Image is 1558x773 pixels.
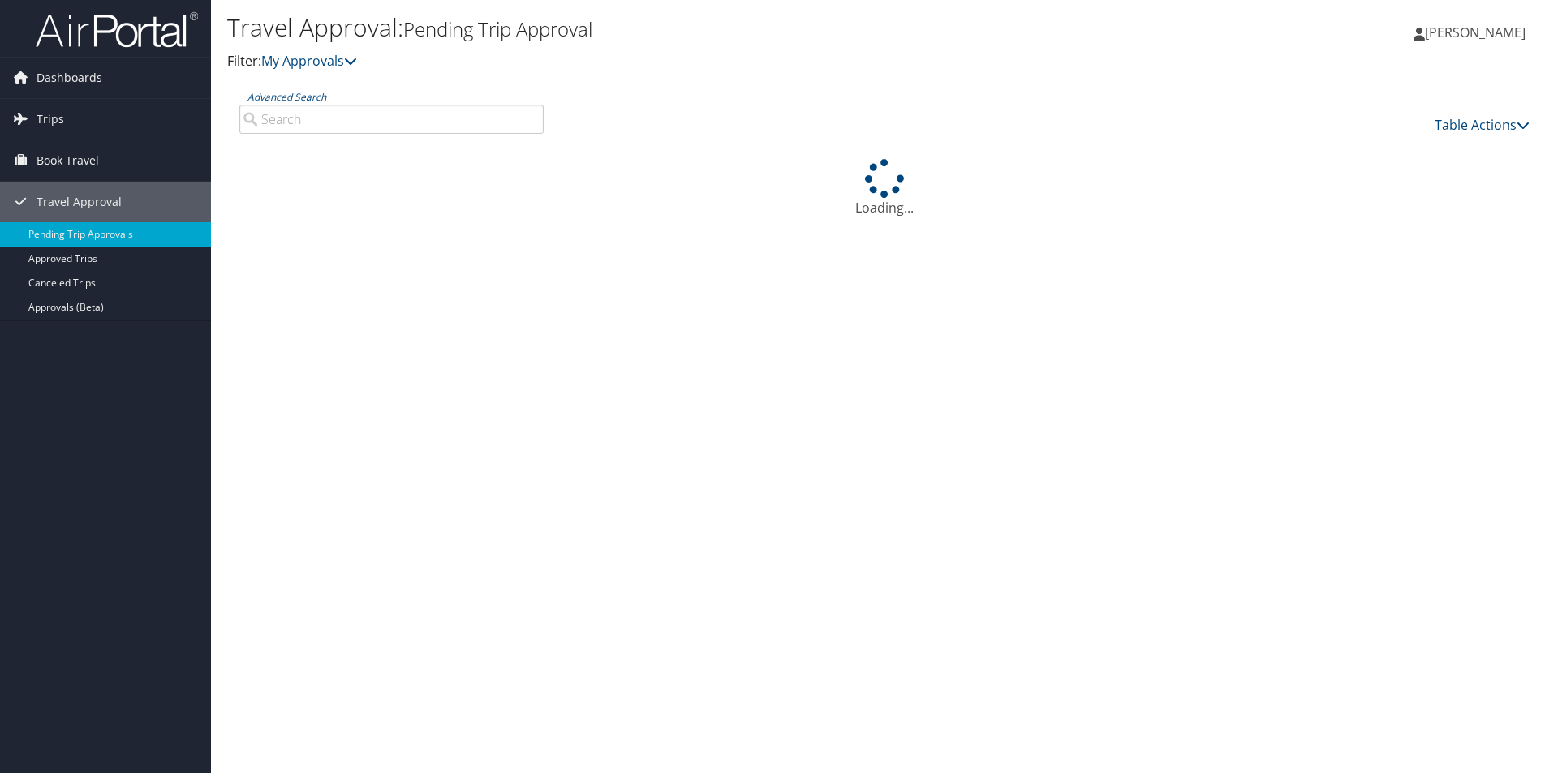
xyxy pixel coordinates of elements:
h1: Travel Approval: [227,11,1104,45]
p: Filter: [227,51,1104,72]
a: [PERSON_NAME] [1414,8,1542,57]
span: Dashboards [37,58,102,98]
a: My Approvals [261,52,357,70]
div: Loading... [227,159,1542,217]
span: Travel Approval [37,182,122,222]
span: [PERSON_NAME] [1425,24,1526,41]
a: Advanced Search [247,90,326,104]
img: airportal-logo.png [36,11,198,49]
small: Pending Trip Approval [403,15,592,42]
a: Table Actions [1435,116,1530,134]
input: Advanced Search [239,105,544,134]
span: Trips [37,99,64,140]
span: Book Travel [37,140,99,181]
